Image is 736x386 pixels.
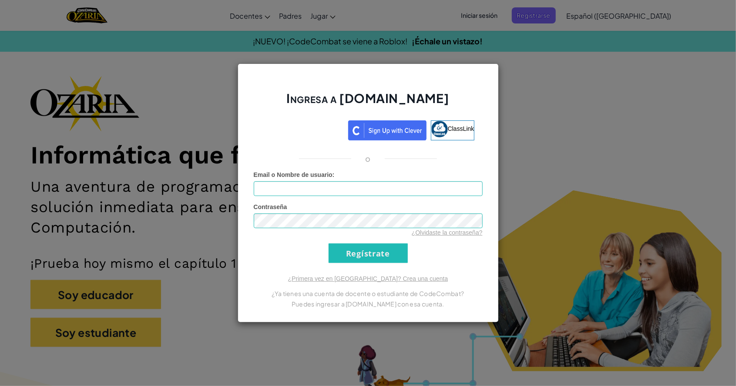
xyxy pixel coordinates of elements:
span: Email o Nombre de usuario [254,171,333,178]
p: ¿Ya tienes una cuenta de docente o estudiante de CodeCombat? [254,288,483,299]
img: classlink-logo-small.png [431,121,448,137]
span: ClassLink [448,125,474,132]
h2: Ingresa a [DOMAIN_NAME] [254,90,483,115]
label: : [254,170,335,179]
a: ¿Olvidaste la contraseña? [412,229,483,236]
img: clever_sso_button@2x.png [348,120,427,140]
input: Regístrate [329,243,408,263]
p: Puedes ingresar a [DOMAIN_NAME] con esa cuenta. [254,299,483,309]
p: o [365,153,370,164]
iframe: Botón de Acceder con Google [257,120,348,139]
a: ¿Primera vez en [GEOGRAPHIC_DATA]? Crea una cuenta [288,275,448,282]
span: Contraseña [254,203,287,210]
